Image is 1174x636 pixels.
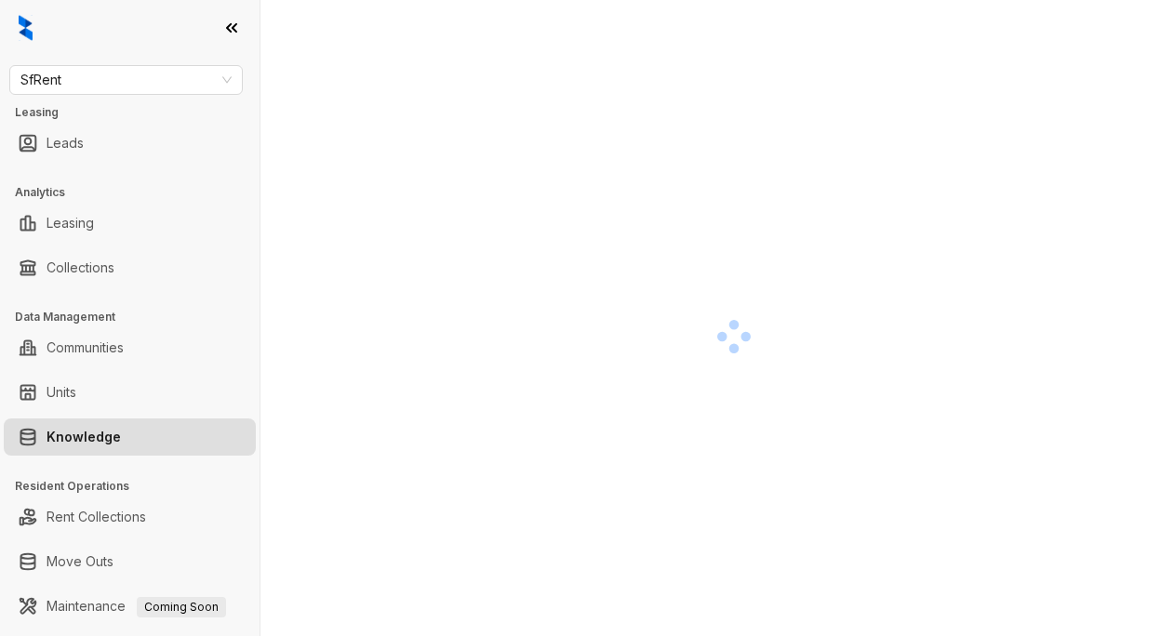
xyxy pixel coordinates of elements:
[4,498,256,536] li: Rent Collections
[15,478,260,495] h3: Resident Operations
[4,374,256,411] li: Units
[137,597,226,617] span: Coming Soon
[47,125,84,162] a: Leads
[4,205,256,242] li: Leasing
[15,184,260,201] h3: Analytics
[47,543,113,580] a: Move Outs
[47,329,124,366] a: Communities
[47,205,94,242] a: Leasing
[47,374,76,411] a: Units
[47,418,121,456] a: Knowledge
[4,543,256,580] li: Move Outs
[15,309,260,325] h3: Data Management
[4,588,256,625] li: Maintenance
[47,249,114,286] a: Collections
[19,15,33,41] img: logo
[4,329,256,366] li: Communities
[20,66,232,94] span: SfRent
[4,249,256,286] li: Collections
[4,125,256,162] li: Leads
[15,104,260,121] h3: Leasing
[47,498,146,536] a: Rent Collections
[4,418,256,456] li: Knowledge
